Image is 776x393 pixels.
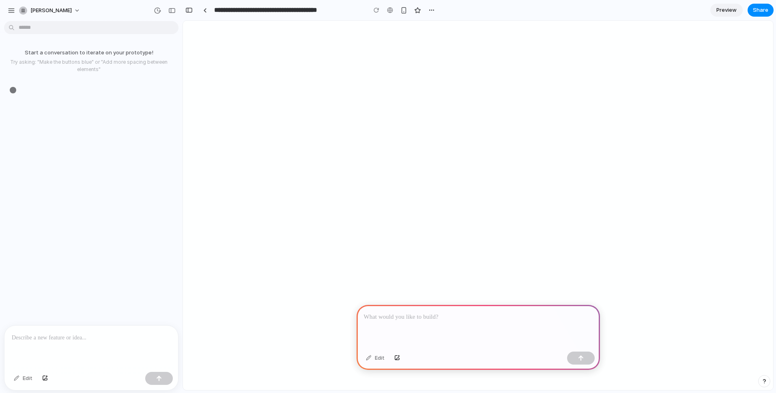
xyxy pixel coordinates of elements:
span: Share [753,6,768,14]
button: Share [748,4,774,17]
p: Try asking: "Make the buttons blue" or "Add more spacing between elements" [3,58,174,73]
a: Preview [710,4,743,17]
span: Preview [716,6,737,14]
button: [PERSON_NAME] [16,4,84,17]
p: Start a conversation to iterate on your prototype! [3,49,174,57]
span: [PERSON_NAME] [30,6,72,15]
